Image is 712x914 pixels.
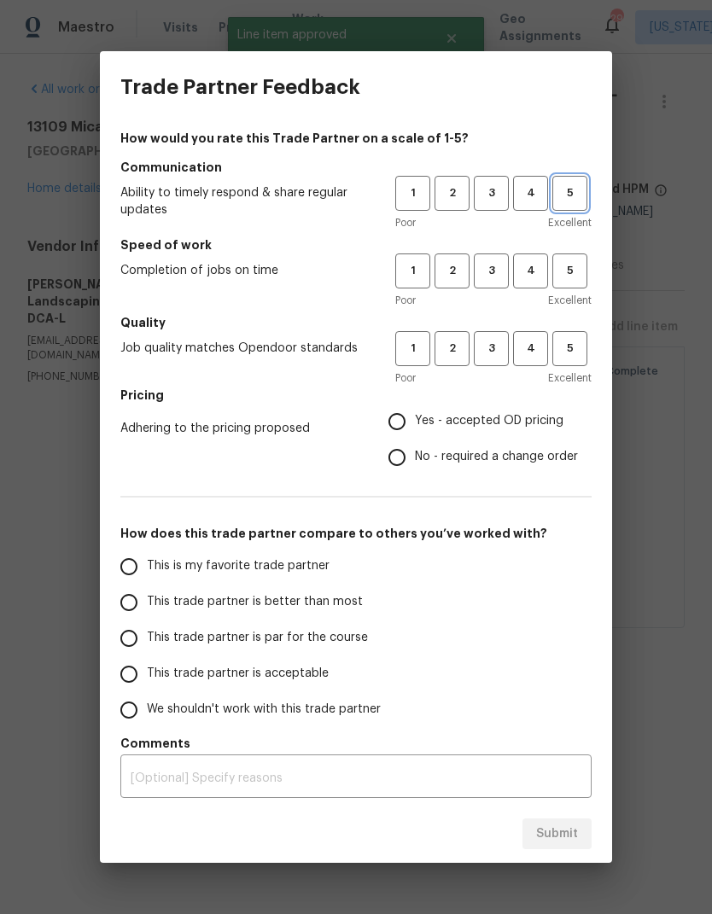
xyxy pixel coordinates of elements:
button: 5 [552,331,587,366]
span: 4 [515,339,546,358]
span: Ability to timely respond & share regular updates [120,184,368,218]
span: 1 [397,183,429,203]
span: Poor [395,370,416,387]
h3: Trade Partner Feedback [120,75,360,99]
span: We shouldn't work with this trade partner [147,701,381,719]
button: 2 [435,176,470,211]
h5: Quality [120,314,592,331]
span: 5 [554,261,586,281]
span: Excellent [548,370,592,387]
button: 3 [474,253,509,288]
span: Poor [395,292,416,309]
button: 2 [435,253,470,288]
span: Yes - accepted OD pricing [415,412,563,430]
button: 4 [513,253,548,288]
button: 4 [513,331,548,366]
span: 3 [476,339,507,358]
span: 2 [436,261,468,281]
span: Excellent [548,292,592,309]
span: This is my favorite trade partner [147,557,330,575]
span: Adhering to the pricing proposed [120,420,361,437]
span: 1 [397,339,429,358]
button: 5 [552,253,587,288]
h5: Pricing [120,387,592,404]
h5: Comments [120,735,592,752]
span: 3 [476,183,507,203]
span: 4 [515,183,546,203]
span: 2 [436,183,468,203]
div: How does this trade partner compare to others you’ve worked with? [120,549,592,728]
h5: How does this trade partner compare to others you’ve worked with? [120,525,592,542]
span: No - required a change order [415,448,578,466]
button: 1 [395,253,430,288]
button: 3 [474,176,509,211]
span: 2 [436,339,468,358]
button: 4 [513,176,548,211]
button: 1 [395,176,430,211]
span: Excellent [548,214,592,231]
h5: Communication [120,159,592,176]
span: 3 [476,261,507,281]
button: 3 [474,331,509,366]
span: 4 [515,261,546,281]
h5: Speed of work [120,236,592,253]
span: Completion of jobs on time [120,262,368,279]
span: Poor [395,214,416,231]
button: 5 [552,176,587,211]
span: 1 [397,261,429,281]
span: Job quality matches Opendoor standards [120,340,368,357]
span: 5 [554,339,586,358]
span: This trade partner is acceptable [147,665,329,683]
span: 5 [554,183,586,203]
span: This trade partner is better than most [147,593,363,611]
div: Pricing [388,404,592,475]
button: 2 [435,331,470,366]
h4: How would you rate this Trade Partner on a scale of 1-5? [120,130,592,147]
button: 1 [395,331,430,366]
span: This trade partner is par for the course [147,629,368,647]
